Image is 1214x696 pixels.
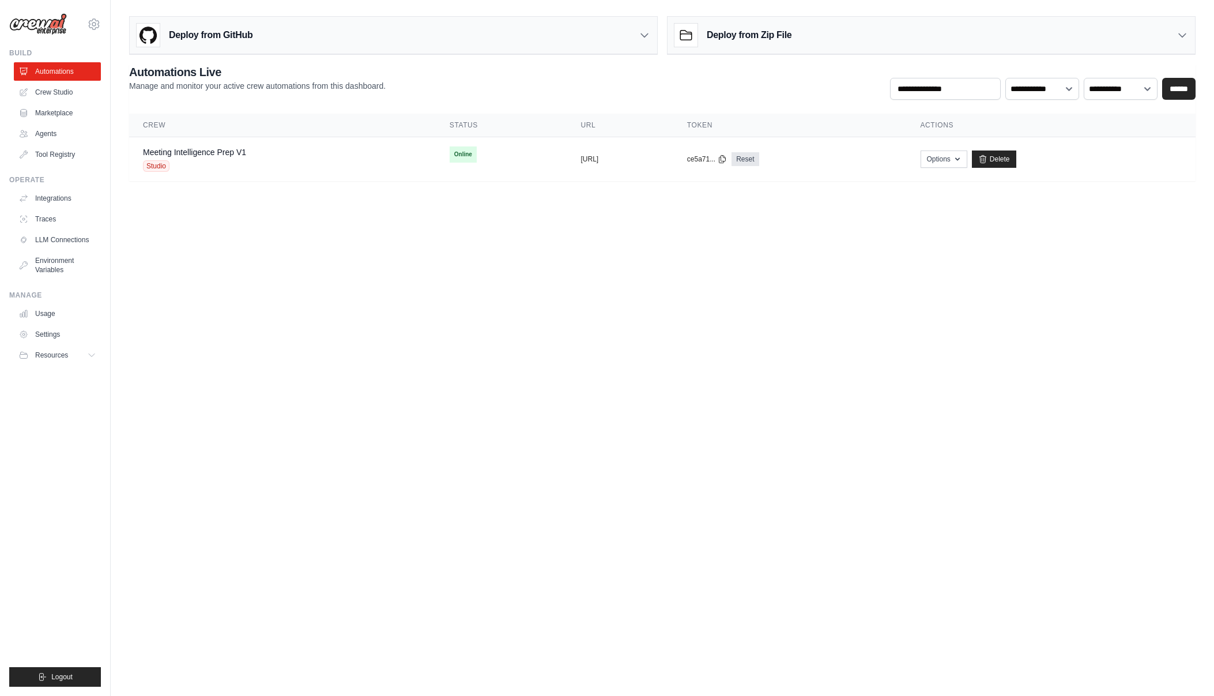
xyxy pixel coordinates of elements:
[436,114,567,137] th: Status
[143,148,246,157] a: Meeting Intelligence Prep V1
[921,151,967,168] button: Options
[129,80,386,92] p: Manage and monitor your active crew automations from this dashboard.
[129,64,386,80] h2: Automations Live
[9,291,101,300] div: Manage
[9,48,101,58] div: Build
[14,104,101,122] a: Marketplace
[567,114,673,137] th: URL
[14,304,101,323] a: Usage
[907,114,1196,137] th: Actions
[14,145,101,164] a: Tool Registry
[14,325,101,344] a: Settings
[14,83,101,101] a: Crew Studio
[137,24,160,47] img: GitHub Logo
[732,152,759,166] a: Reset
[687,155,727,164] button: ce5a71...
[450,146,477,163] span: Online
[707,28,791,42] h3: Deploy from Zip File
[169,28,252,42] h3: Deploy from GitHub
[129,114,436,137] th: Crew
[9,13,67,35] img: Logo
[14,231,101,249] a: LLM Connections
[673,114,907,137] th: Token
[9,667,101,687] button: Logout
[14,189,101,208] a: Integrations
[14,346,101,364] button: Resources
[51,672,73,682] span: Logout
[14,62,101,81] a: Automations
[35,351,68,360] span: Resources
[14,251,101,279] a: Environment Variables
[972,151,1016,168] a: Delete
[143,160,169,172] span: Studio
[9,175,101,185] div: Operate
[14,210,101,228] a: Traces
[14,125,101,143] a: Agents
